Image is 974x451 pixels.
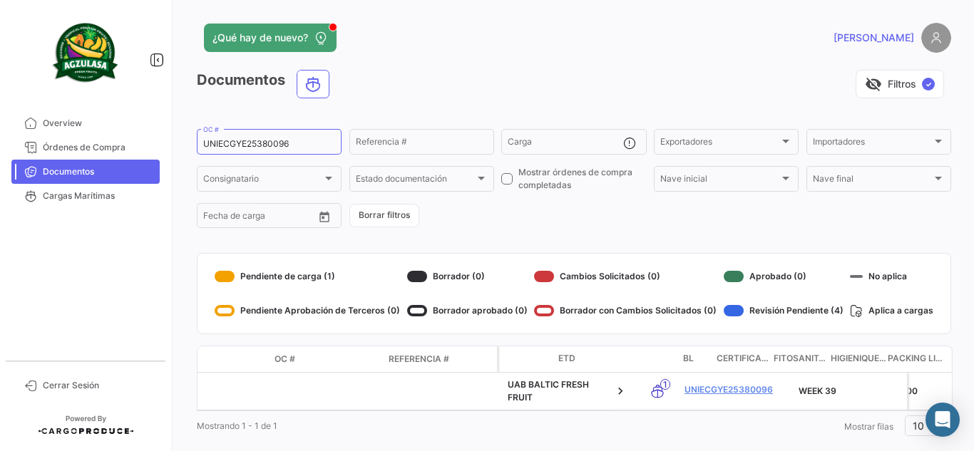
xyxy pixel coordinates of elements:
[660,379,670,390] span: 1
[446,346,553,372] datatable-header-cell: ETA
[844,421,893,432] span: Mostrar filas
[613,384,627,398] a: Expand/Collapse Row
[813,139,932,149] span: Importadores
[921,23,951,53] img: placeholder-user.png
[212,31,308,45] span: ¿Qué hay de nuevo?
[43,141,154,154] span: Órdenes de Compra
[717,346,774,372] datatable-header-cell: CERTIFICADO CO
[724,265,844,288] div: Aprobado (0)
[50,17,121,88] img: agzulasa-logo.png
[508,378,600,404] div: UAB BALTIC FRESH FRUIT
[850,299,933,322] div: Aplica a cargas
[349,204,419,227] button: Borrar filtros
[831,346,888,372] datatable-header-cell: HIGIENIQUE CERTIFICADE A
[43,379,154,392] span: Cerrar Sesión
[553,346,660,372] datatable-header-cell: ETD
[683,352,694,366] span: BL
[926,403,960,437] div: Abrir Intercom Messenger
[660,176,779,186] span: Nave inicial
[685,383,787,396] a: UNIECGYE25380096
[660,346,717,372] datatable-header-cell: BL
[275,353,295,366] span: OC #
[203,213,229,223] input: Desde
[356,176,475,186] span: Estado documentación
[11,135,160,160] a: Órdenes de Compra
[43,190,154,202] span: Cargas Marítimas
[534,265,717,288] div: Cambios Solicitados (0)
[865,76,882,93] span: visibility_off
[717,352,774,366] span: CERTIFICADO CO
[856,70,944,98] button: visibility_offFiltros✓
[861,385,957,398] div: [DATE] 20:00
[239,213,292,223] input: Hasta
[389,353,449,366] span: Referencia #
[11,184,160,208] a: Cargas Marítimas
[226,353,269,365] datatable-header-cell: Modo de Transporte
[43,117,154,130] span: Overview
[204,24,337,52] button: ¿Qué hay de nuevo?
[774,346,831,372] datatable-header-cell: FITOSANITARIO
[197,70,334,98] h3: Documentos
[407,299,528,322] div: Borrador aprobado (0)
[215,265,400,288] div: Pendiente de carga (1)
[888,346,945,372] datatable-header-cell: PACKING LIST
[383,347,497,371] datatable-header-cell: Referencia #
[407,265,528,288] div: Borrador (0)
[11,160,160,184] a: Documentos
[203,176,322,186] span: Consignatario
[724,299,844,322] div: Revisión Pendiente (4)
[534,299,717,322] div: Borrador con Cambios Solicitados (0)
[314,206,335,227] button: Open calendar
[831,352,888,366] span: HIGIENIQUE CERTIFICADE A
[660,139,779,149] span: Exportadores
[834,31,914,45] span: [PERSON_NAME]
[197,420,277,431] span: Mostrando 1 - 1 de 1
[518,166,646,192] span: Mostrar órdenes de compra completadas
[43,165,154,178] span: Documentos
[913,420,924,432] span: 10
[215,299,400,322] div: Pendiente Aprobación de Terceros (0)
[558,352,575,365] span: ETD
[799,385,901,398] div: WEEK 39
[888,352,945,366] span: PACKING LIST
[297,71,329,98] button: Ocean
[813,176,932,186] span: Nave final
[850,265,933,288] div: No aplica
[11,111,160,135] a: Overview
[269,347,383,371] datatable-header-cell: OC #
[922,78,935,90] span: ✓
[774,352,831,366] span: FITOSANITARIO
